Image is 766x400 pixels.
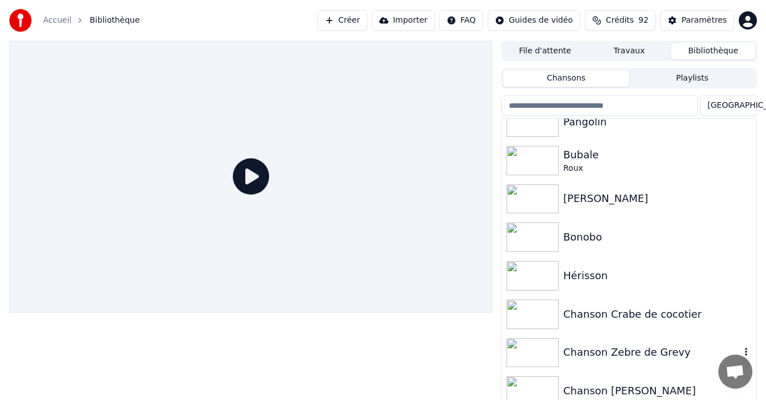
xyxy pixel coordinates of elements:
[563,163,752,174] div: Roux
[681,15,727,26] div: Paramètres
[563,147,752,163] div: Bubale
[587,43,671,60] button: Travaux
[563,268,752,284] div: Hérisson
[90,15,140,26] span: Bibliothèque
[660,10,734,31] button: Paramètres
[629,70,755,87] button: Playlists
[503,70,629,87] button: Chansons
[671,43,755,60] button: Bibliothèque
[563,383,752,399] div: Chanson [PERSON_NAME]
[9,9,32,32] img: youka
[43,15,140,26] nav: breadcrumb
[43,15,72,26] a: Accueil
[372,10,435,31] button: Importer
[503,43,587,60] button: File d'attente
[563,344,740,360] div: Chanson Zebre de Grevy
[563,229,752,245] div: Bonobo
[606,15,634,26] span: Crédits
[638,15,648,26] span: 92
[488,10,580,31] button: Guides de vidéo
[718,355,752,389] div: Ouvrir le chat
[585,10,656,31] button: Crédits92
[439,10,483,31] button: FAQ
[563,114,752,130] div: Pangolin
[317,10,367,31] button: Créer
[563,306,752,322] div: Chanson Crabe de cocotier
[563,191,752,207] div: [PERSON_NAME]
